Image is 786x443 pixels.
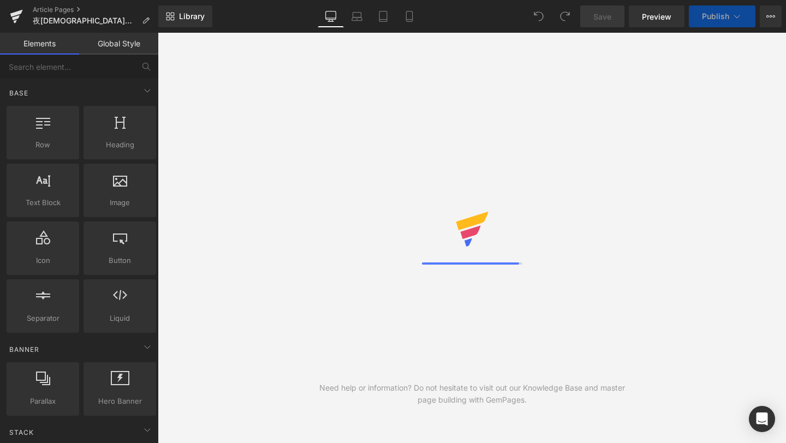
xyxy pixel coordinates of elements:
[593,11,611,22] span: Save
[10,139,76,151] span: Row
[10,396,76,407] span: Parallax
[642,11,671,22] span: Preview
[315,382,629,406] div: Need help or information? Do not hesitate to visit out our Knowledge Base and master page buildin...
[8,427,35,438] span: Stack
[370,5,396,27] a: Tablet
[10,313,76,324] span: Separator
[179,11,205,21] span: Library
[87,139,153,151] span: Heading
[8,344,40,355] span: Banner
[318,5,344,27] a: Desktop
[10,197,76,208] span: Text Block
[79,33,158,55] a: Global Style
[8,88,29,98] span: Base
[33,5,158,14] a: Article Pages
[749,406,775,432] div: Open Intercom Messenger
[158,5,212,27] a: New Library
[87,396,153,407] span: Hero Banner
[760,5,782,27] button: More
[689,5,755,27] button: Publish
[396,5,422,27] a: Mobile
[702,12,729,21] span: Publish
[87,313,153,324] span: Liquid
[87,197,153,208] span: Image
[528,5,550,27] button: Undo
[33,16,138,25] span: 夜[DEMOGRAPHIC_DATA]派？[DEMOGRAPHIC_DATA]派？時間帯で変わるととのい体験の違い
[629,5,684,27] a: Preview
[554,5,576,27] button: Redo
[87,255,153,266] span: Button
[10,255,76,266] span: Icon
[344,5,370,27] a: Laptop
